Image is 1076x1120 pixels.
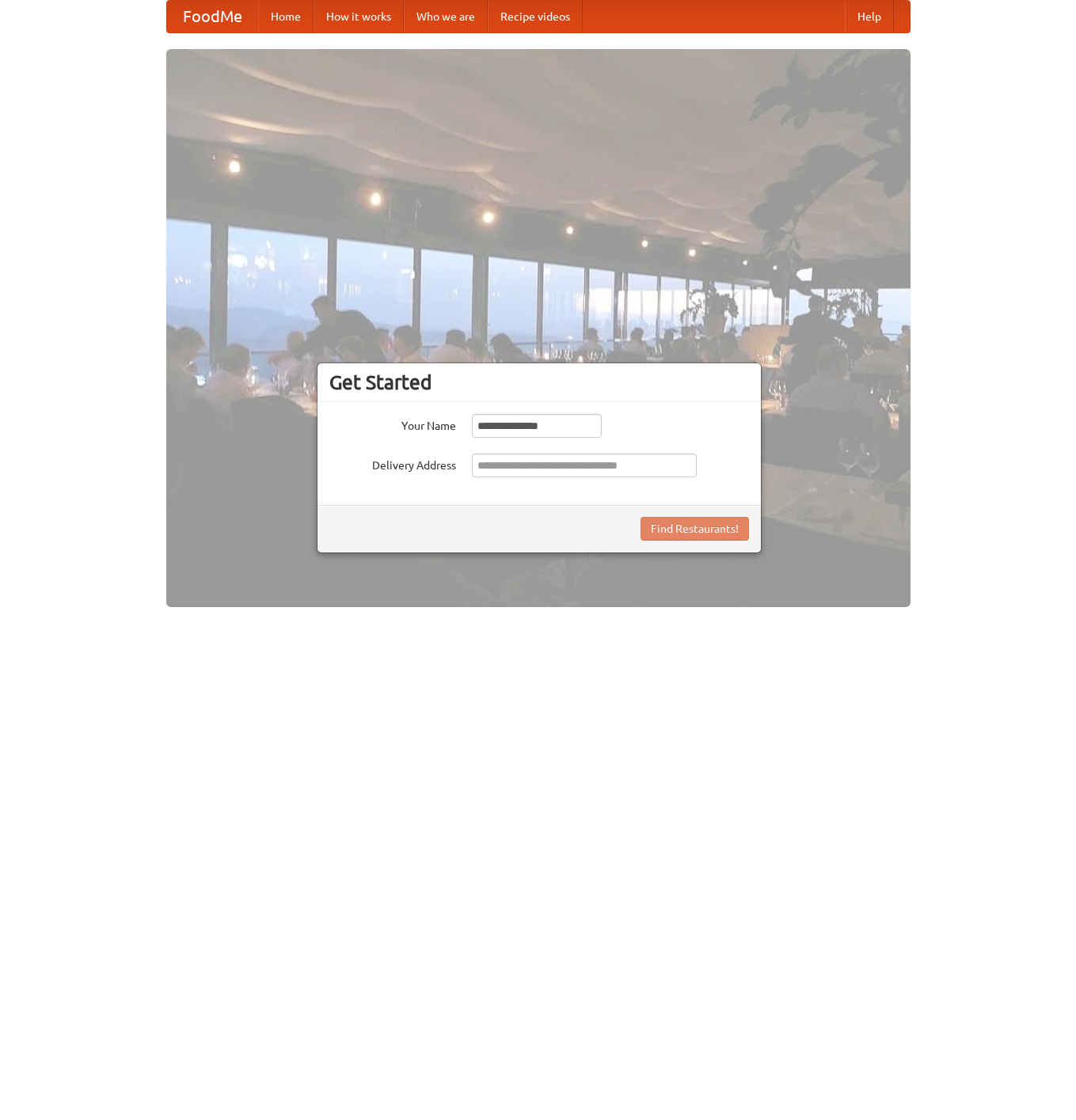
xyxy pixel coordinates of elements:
[314,1,404,32] a: How it works
[641,517,749,541] button: Find Restaurants!
[404,1,488,32] a: Who we are
[258,1,314,32] a: Home
[329,370,749,394] h3: Get Started
[167,1,258,32] a: FoodMe
[329,414,456,434] label: Your Name
[488,1,583,32] a: Recipe videos
[845,1,894,32] a: Help
[329,454,456,473] label: Delivery Address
